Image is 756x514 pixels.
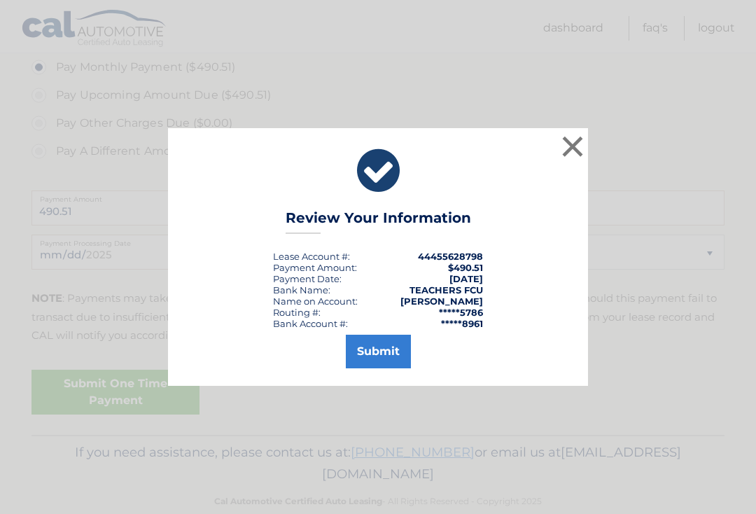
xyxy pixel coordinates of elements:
[273,284,330,296] div: Bank Name:
[418,251,483,262] strong: 44455628798
[448,262,483,273] span: $490.51
[449,273,483,284] span: [DATE]
[273,318,348,329] div: Bank Account #:
[273,262,357,273] div: Payment Amount:
[559,132,587,160] button: ×
[273,307,321,318] div: Routing #:
[273,296,358,307] div: Name on Account:
[409,284,483,296] strong: TEACHERS FCU
[286,209,471,234] h3: Review Your Information
[400,296,483,307] strong: [PERSON_NAME]
[273,273,339,284] span: Payment Date
[273,251,350,262] div: Lease Account #:
[273,273,342,284] div: :
[346,335,411,368] button: Submit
